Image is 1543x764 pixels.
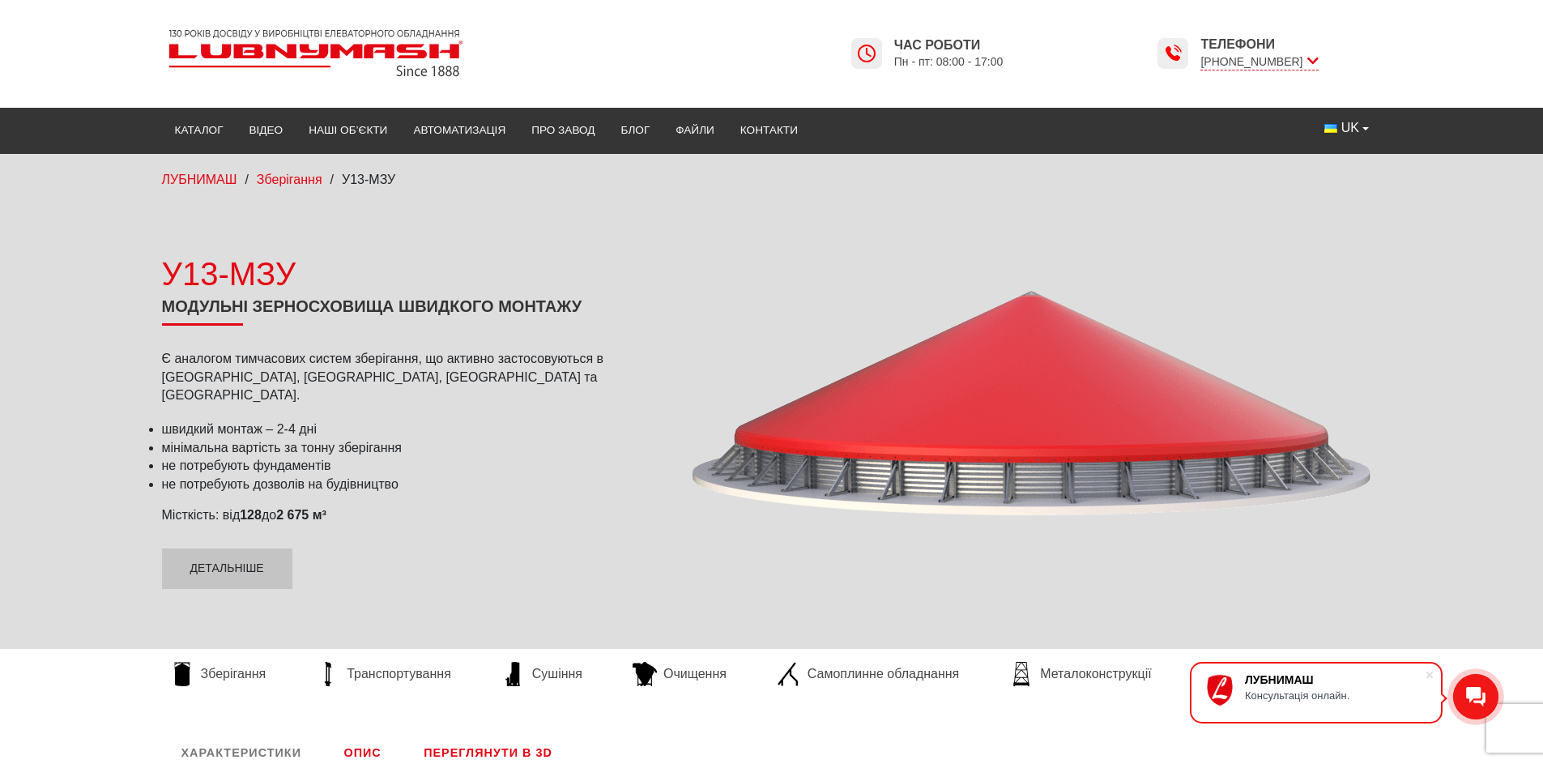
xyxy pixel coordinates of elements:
span: [PHONE_NUMBER] [1200,53,1318,70]
a: Автоматизація [400,113,518,148]
li: не потребують фундаментів [162,457,656,475]
h1: Модульні зерносховища швидкого монтажу [162,297,656,326]
strong: 128 [240,508,262,522]
a: ЛУБНИМАШ [162,173,237,186]
span: Пн - пт: 08:00 - 17:00 [894,54,1004,70]
img: Lubnymash time icon [1163,44,1183,63]
span: Металоконструкції [1040,665,1151,683]
a: Допоміжне обладнання [1194,662,1382,686]
a: Транспортування [308,662,459,686]
span: Зберігання [201,665,266,683]
span: / [330,173,334,186]
p: Є аналогом тимчасових систем зберігання, що активно застосовуються в [GEOGRAPHIC_DATA], [GEOGRAPH... [162,350,656,404]
a: Про завод [518,113,607,148]
li: мінімальна вартість за тонну зберігання [162,439,656,457]
a: Каталог [162,113,237,148]
span: Час роботи [894,36,1004,54]
a: Наші об’єкти [296,113,400,148]
span: Очищення [663,665,727,683]
a: Зберігання [257,173,322,186]
div: Консультація онлайн. [1245,689,1425,702]
div: У13-МЗУ [162,251,656,297]
img: Українська [1324,124,1337,133]
span: Транспортування [347,665,451,683]
button: UK [1311,113,1381,143]
li: швидкий монтаж – 2-4 дні [162,420,656,438]
a: Сушіння [493,662,590,686]
a: Файли [663,113,727,148]
strong: 2 675 м³ [276,508,326,522]
span: У13-МЗУ [342,173,395,186]
a: Очищення [624,662,735,686]
span: / [245,173,248,186]
a: Контакти [727,113,811,148]
a: Детальніше [162,548,292,589]
a: Блог [607,113,663,148]
a: Відео [237,113,296,148]
p: Місткість: від до [162,506,656,524]
span: Сушіння [532,665,582,683]
a: Металоконструкції [1001,662,1159,686]
span: Самоплинне обладнання [808,665,959,683]
img: Lubnymash time icon [857,44,876,63]
img: Lubnymash [162,23,470,83]
div: ЛУБНИМАШ [1245,673,1425,686]
a: Зберігання [162,662,275,686]
span: Телефони [1200,36,1318,53]
li: не потребують дозволів на будівництво [162,476,656,493]
span: UK [1341,119,1359,137]
a: Самоплинне обладнання [769,662,967,686]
